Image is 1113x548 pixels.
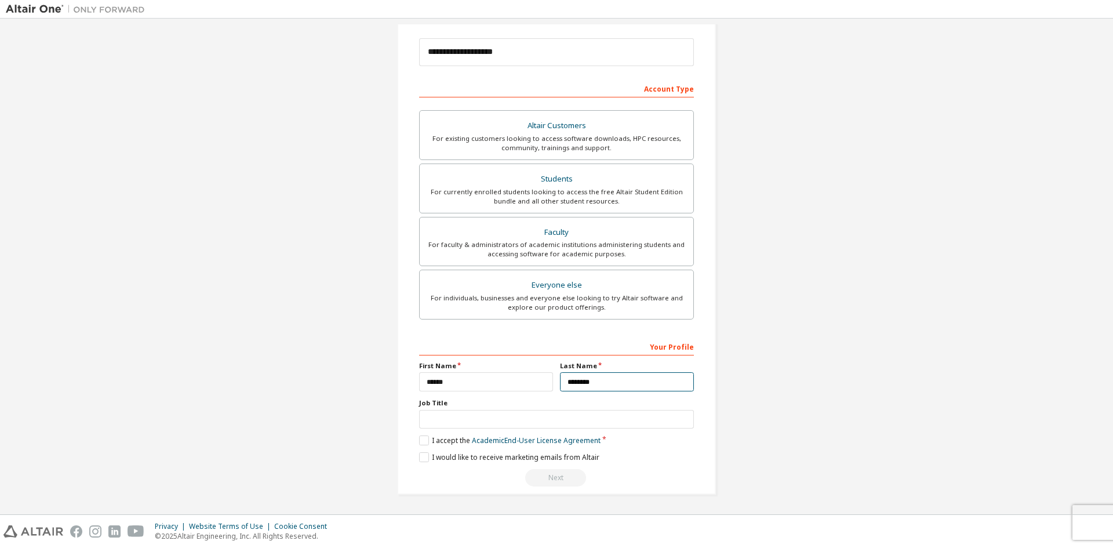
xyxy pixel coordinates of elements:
div: Your Profile [419,337,694,355]
img: linkedin.svg [108,525,121,538]
div: For individuals, businesses and everyone else looking to try Altair software and explore our prod... [427,293,686,312]
div: Privacy [155,522,189,531]
label: Job Title [419,398,694,408]
img: Altair One [6,3,151,15]
img: youtube.svg [128,525,144,538]
div: Website Terms of Use [189,522,274,531]
div: Students [427,171,686,187]
div: Everyone else [427,277,686,293]
label: I accept the [419,436,601,445]
div: Altair Customers [427,118,686,134]
img: facebook.svg [70,525,82,538]
div: For currently enrolled students looking to access the free Altair Student Edition bundle and all ... [427,187,686,206]
div: Read and acccept EULA to continue [419,469,694,487]
div: For existing customers looking to access software downloads, HPC resources, community, trainings ... [427,134,686,153]
div: Faculty [427,224,686,241]
p: © 2025 Altair Engineering, Inc. All Rights Reserved. [155,531,334,541]
div: For faculty & administrators of academic institutions administering students and accessing softwa... [427,240,686,259]
label: Last Name [560,361,694,371]
img: instagram.svg [89,525,101,538]
div: Cookie Consent [274,522,334,531]
div: Account Type [419,79,694,97]
label: I would like to receive marketing emails from Altair [419,452,599,462]
a: Academic End-User License Agreement [472,436,601,445]
img: altair_logo.svg [3,525,63,538]
label: First Name [419,361,553,371]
